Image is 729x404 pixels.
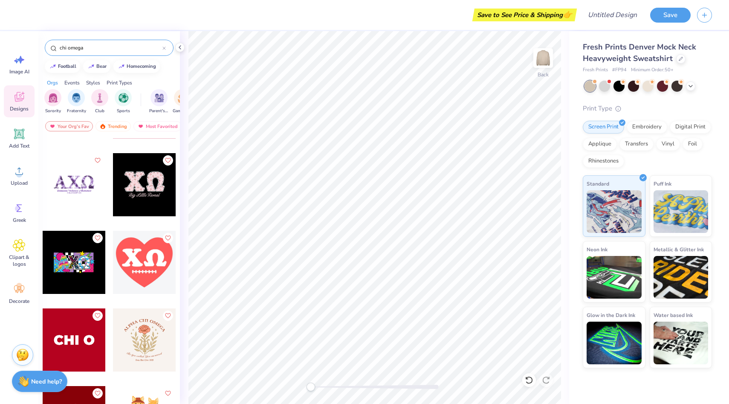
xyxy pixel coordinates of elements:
span: Water based Ink [654,311,693,320]
div: Styles [86,79,100,87]
button: football [45,60,80,73]
div: bear [96,64,107,69]
div: Your Org's Fav [45,121,93,131]
div: Back [538,71,549,78]
button: Like [93,388,103,398]
img: Game Day Image [178,93,188,103]
div: filter for Club [91,89,108,114]
div: filter for Game Day [173,89,192,114]
strong: Need help? [31,378,62,386]
div: Save to See Price & Shipping [474,9,575,21]
div: Vinyl [656,138,680,151]
div: Print Types [107,79,132,87]
button: Like [163,233,173,243]
button: Like [93,155,103,166]
button: filter button [149,89,169,114]
img: Club Image [95,93,104,103]
div: Accessibility label [307,383,315,391]
div: filter for Parent's Weekend [149,89,169,114]
span: Standard [587,179,609,188]
div: Applique [583,138,617,151]
img: Neon Ink [587,256,642,299]
span: Fresh Prints [583,67,608,74]
span: Neon Ink [587,245,607,254]
button: Like [163,311,173,321]
span: Greek [13,217,26,224]
img: Parent's Weekend Image [154,93,164,103]
div: Most Favorited [133,121,182,131]
span: Upload [11,180,28,186]
div: Embroidery [627,121,667,134]
div: Transfers [619,138,654,151]
div: filter for Fraternity [67,89,86,114]
img: most_fav.gif [137,123,144,129]
span: Puff Ink [654,179,671,188]
span: Game Day [173,108,192,114]
div: filter for Sorority [44,89,61,114]
img: Puff Ink [654,190,709,233]
button: filter button [115,89,132,114]
div: Orgs [47,79,58,87]
img: Sports Image [119,93,128,103]
span: Parent's Weekend [149,108,169,114]
div: homecoming [127,64,156,69]
span: Image AI [9,68,29,75]
img: trend_line.gif [88,64,95,69]
span: Add Text [9,142,29,149]
span: Fraternity [67,108,86,114]
span: Metallic & Glitter Ink [654,245,704,254]
button: filter button [91,89,108,114]
img: trending.gif [99,123,106,129]
img: Glow in the Dark Ink [587,322,642,364]
span: Glow in the Dark Ink [587,311,635,320]
button: Save [650,8,691,23]
span: Minimum Order: 50 + [631,67,674,74]
img: Water based Ink [654,322,709,364]
button: homecoming [113,60,160,73]
button: Like [93,233,103,243]
img: most_fav.gif [49,123,56,129]
span: Fresh Prints Denver Mock Neck Heavyweight Sweatshirt [583,42,696,64]
div: Rhinestones [583,155,624,168]
button: bear [83,60,110,73]
span: Designs [10,105,29,112]
span: Club [95,108,104,114]
input: Try "Alpha" [59,44,162,52]
div: Screen Print [583,121,624,134]
img: Fraternity Image [72,93,81,103]
span: Clipart & logos [5,254,33,267]
span: # FP94 [612,67,627,74]
img: Sorority Image [48,93,58,103]
img: trend_line.gif [118,64,125,69]
img: Back [535,49,552,67]
img: Standard [587,190,642,233]
button: filter button [67,89,86,114]
div: Print Type [583,104,712,113]
span: 👉 [563,9,572,20]
img: trend_line.gif [49,64,56,69]
div: Trending [95,121,131,131]
div: football [58,64,76,69]
button: Like [163,155,173,166]
img: Metallic & Glitter Ink [654,256,709,299]
div: filter for Sports [115,89,132,114]
div: Events [64,79,80,87]
button: filter button [173,89,192,114]
span: Decorate [9,298,29,305]
button: Like [93,311,103,321]
div: Digital Print [670,121,711,134]
input: Untitled Design [581,6,644,23]
span: Sports [117,108,130,114]
button: filter button [44,89,61,114]
span: Sorority [45,108,61,114]
div: Foil [683,138,703,151]
button: Like [163,388,173,398]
